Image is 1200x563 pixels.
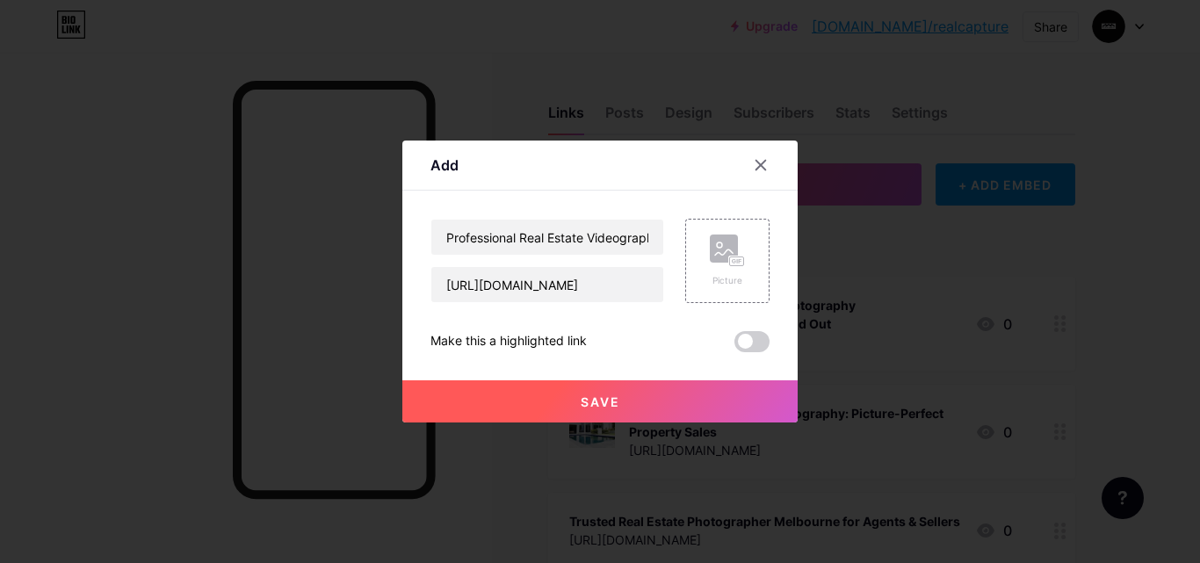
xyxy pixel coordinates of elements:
input: Title [431,220,663,255]
span: Save [581,394,620,409]
div: Picture [710,274,745,287]
input: URL [431,267,663,302]
button: Save [402,380,798,422]
div: Make this a highlighted link [430,331,587,352]
div: Add [430,155,459,176]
